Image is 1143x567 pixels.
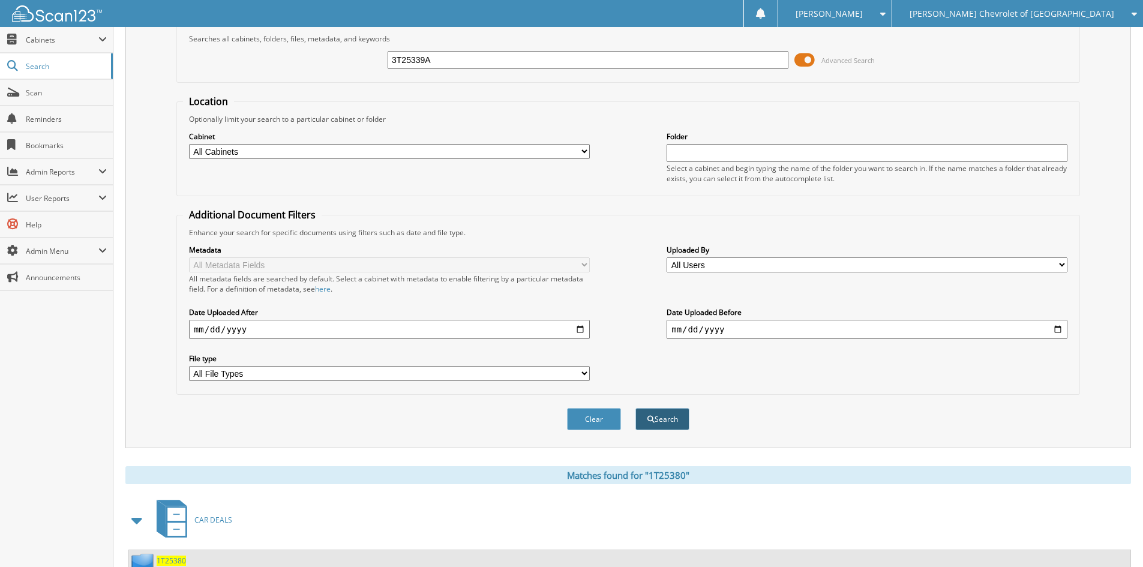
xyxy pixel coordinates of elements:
span: Cabinets [26,35,98,45]
a: here [315,284,331,294]
div: Optionally limit your search to a particular cabinet or folder [183,114,1073,124]
span: Reminders [26,114,107,124]
span: Advanced Search [821,56,875,65]
img: scan123-logo-white.svg [12,5,102,22]
span: Help [26,220,107,230]
label: Date Uploaded After [189,307,590,317]
label: Date Uploaded Before [667,307,1067,317]
span: CAR DEALS [194,515,232,525]
button: Search [635,408,689,430]
input: start [189,320,590,339]
span: Admin Reports [26,167,98,177]
button: Clear [567,408,621,430]
div: Matches found for "1T25380" [125,466,1131,484]
div: Searches all cabinets, folders, files, metadata, and keywords [183,34,1073,44]
label: File type [189,353,590,364]
label: Metadata [189,245,590,255]
div: Select a cabinet and begin typing the name of the folder you want to search in. If the name match... [667,163,1067,184]
legend: Location [183,95,234,108]
span: User Reports [26,193,98,203]
a: 1T25380 [157,556,186,566]
label: Uploaded By [667,245,1067,255]
iframe: Chat Widget [1083,509,1143,567]
input: end [667,320,1067,339]
label: Cabinet [189,131,590,142]
div: Enhance your search for specific documents using filters such as date and file type. [183,227,1073,238]
span: Bookmarks [26,140,107,151]
span: Scan [26,88,107,98]
span: [PERSON_NAME] [796,10,863,17]
div: All metadata fields are searched by default. Select a cabinet with metadata to enable filtering b... [189,274,590,294]
span: Announcements [26,272,107,283]
a: CAR DEALS [149,496,232,544]
span: Admin Menu [26,246,98,256]
label: Folder [667,131,1067,142]
span: [PERSON_NAME] Chevrolet of [GEOGRAPHIC_DATA] [910,10,1114,17]
span: Search [26,61,105,71]
legend: Additional Document Filters [183,208,322,221]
